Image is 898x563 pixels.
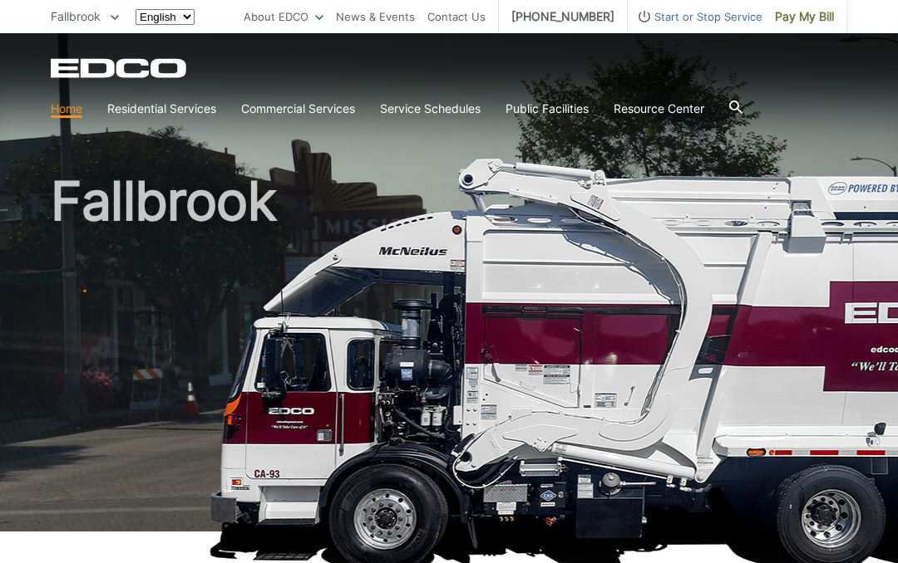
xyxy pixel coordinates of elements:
[241,100,355,118] a: Commercial Services
[427,7,486,26] a: Contact Us
[336,7,415,26] a: News & Events
[51,174,847,539] h1: Fallbrook
[51,9,101,23] span: Fallbrook
[614,100,704,118] a: Resource Center
[244,7,323,26] a: About EDCO
[51,58,189,78] a: EDCD logo. Return to the homepage.
[51,100,82,118] a: Home
[506,100,589,118] a: Public Facilities
[136,9,195,25] select: Select a language
[107,100,216,118] a: Residential Services
[380,100,481,118] a: Service Schedules
[775,7,834,26] span: Pay My Bill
